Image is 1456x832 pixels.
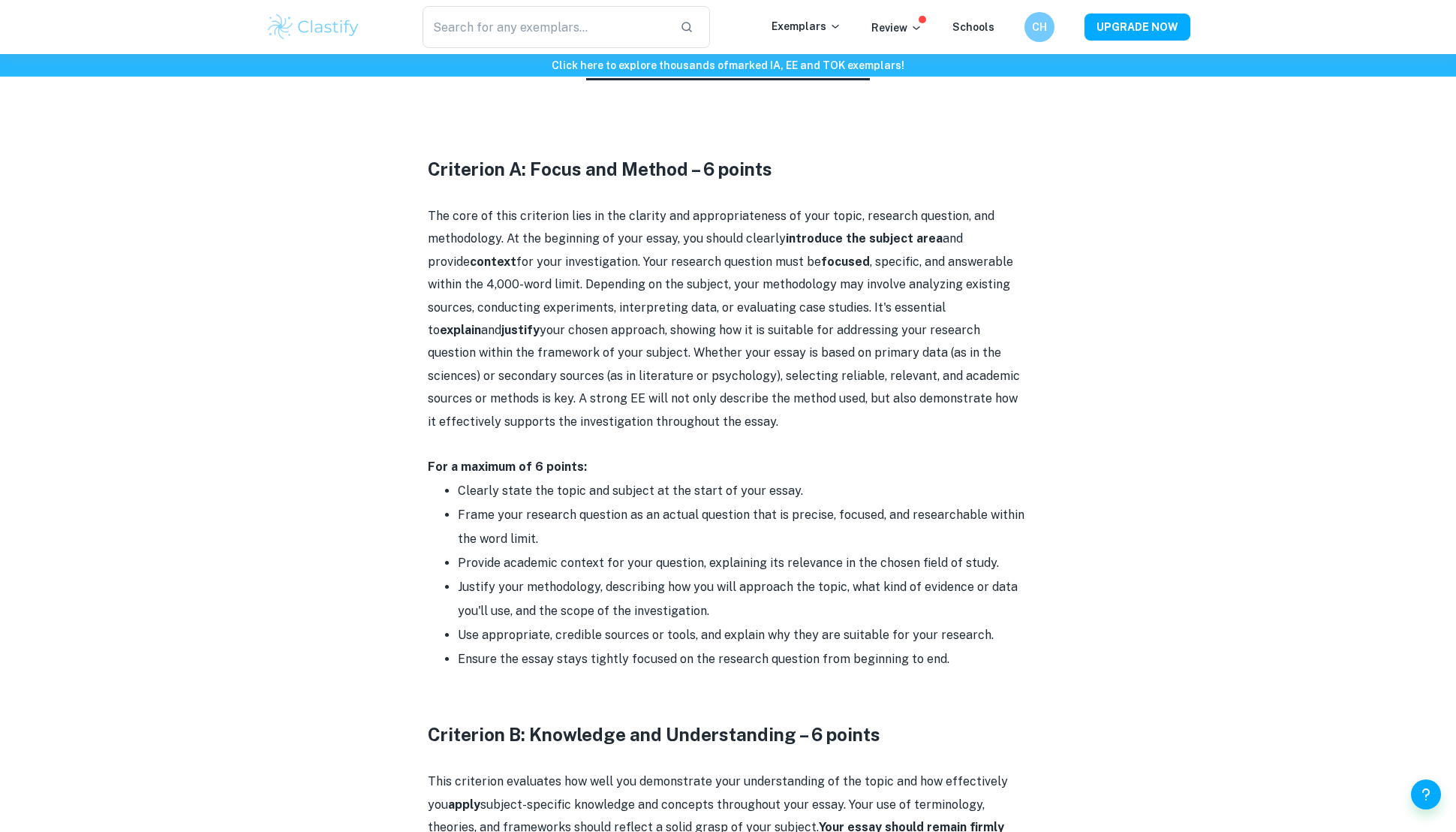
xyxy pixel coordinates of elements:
strong: context [470,255,516,269]
strong: explain [440,323,481,337]
img: Clastify logo [266,12,361,42]
a: Schools [952,21,994,33]
strong: justify [501,323,540,337]
li: Ensure the essay stays tightly focused on the research question from beginning to end. [458,647,1028,671]
strong: focused [821,255,870,269]
input: Search for any exemplars... [423,6,668,48]
h6: CH [1031,19,1048,35]
strong: apply [448,797,480,812]
strong: introduce the subject area [786,231,943,246]
h3: Criterion A: Focus and Method – 6 points [428,155,1028,182]
h3: Criterion B: Knowledge and Understanding – 6 points [428,721,1028,748]
button: UPGRADE NOW [1084,14,1190,41]
li: Use appropriate, credible sources or tools, and explain why they are suitable for your research. [458,623,1028,647]
button: CH [1024,12,1054,42]
p: Review [871,20,922,36]
p: Exemplars [772,18,841,35]
h6: Click here to explore thousands of marked IA, EE and TOK exemplars ! [3,57,1453,74]
li: Frame your research question as an actual question that is precise, focused, and researchable wit... [458,503,1028,551]
li: Provide academic context for your question, explaining its relevance in the chosen field of study. [458,551,1028,575]
p: The core of this criterion lies in the clarity and appropriateness of your topic, research questi... [428,205,1028,433]
button: Help and Feedback [1411,779,1441,809]
strong: For a maximum of 6 points: [428,460,587,474]
li: Justify your methodology, describing how you will approach the topic, what kind of evidence or da... [458,575,1028,623]
li: Clearly state the topic and subject at the start of your essay. [458,479,1028,503]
